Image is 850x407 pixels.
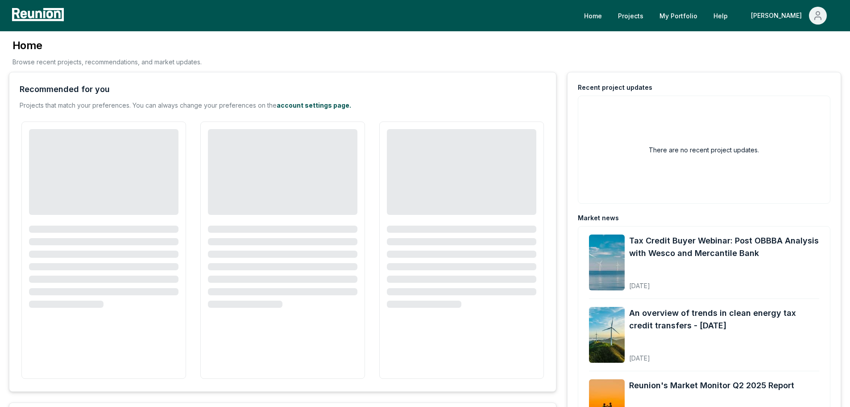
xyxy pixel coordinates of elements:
a: Projects [611,7,651,25]
div: [DATE] [629,347,819,363]
p: Browse recent projects, recommendations, and market updates. [12,57,202,67]
a: Reunion's Market Monitor Q2 2025 Report [629,379,794,392]
div: [DATE] [629,275,819,290]
img: Tax Credit Buyer Webinar: Post OBBBA Analysis with Wesco and Mercantile Bank [589,235,625,290]
div: [PERSON_NAME] [751,7,805,25]
div: Recommended for you [20,83,110,96]
a: Help [706,7,735,25]
span: Projects that match your preferences. You can always change your preferences on the [20,101,277,109]
a: Tax Credit Buyer Webinar: Post OBBBA Analysis with Wesco and Mercantile Bank [629,235,819,260]
h2: There are no recent project updates. [649,145,759,155]
nav: Main [577,7,841,25]
a: account settings page. [277,101,351,109]
a: Home [577,7,609,25]
button: [PERSON_NAME] [744,7,834,25]
div: Market news [578,214,619,222]
a: My Portfolio [652,7,705,25]
h3: Home [12,38,202,53]
img: An overview of trends in clean energy tax credit transfers - August 2025 [589,307,625,363]
a: An overview of trends in clean energy tax credit transfers - [DATE] [629,307,819,332]
div: Recent project updates [578,83,652,92]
